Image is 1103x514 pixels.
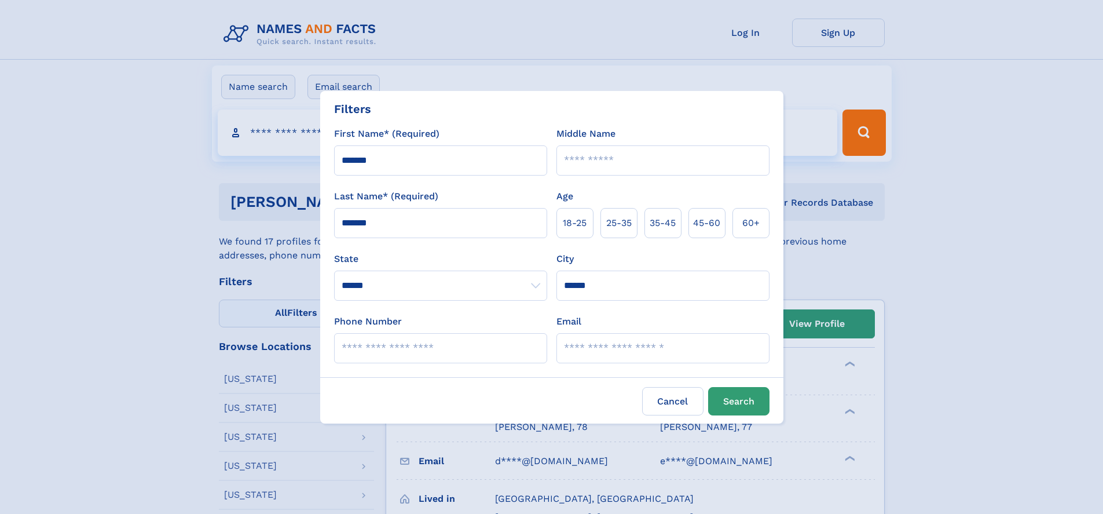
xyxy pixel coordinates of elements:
span: 18‑25 [563,216,587,230]
label: Last Name* (Required) [334,189,438,203]
div: Filters [334,100,371,118]
button: Search [708,387,769,415]
label: Phone Number [334,315,402,329]
label: Age [556,189,573,203]
label: Cancel [642,387,703,415]
label: First Name* (Required) [334,127,439,141]
label: City [556,252,574,266]
label: Email [556,315,581,329]
span: 35‑45 [650,216,676,230]
span: 25‑35 [606,216,632,230]
span: 60+ [742,216,760,230]
span: 45‑60 [693,216,720,230]
label: Middle Name [556,127,615,141]
label: State [334,252,547,266]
